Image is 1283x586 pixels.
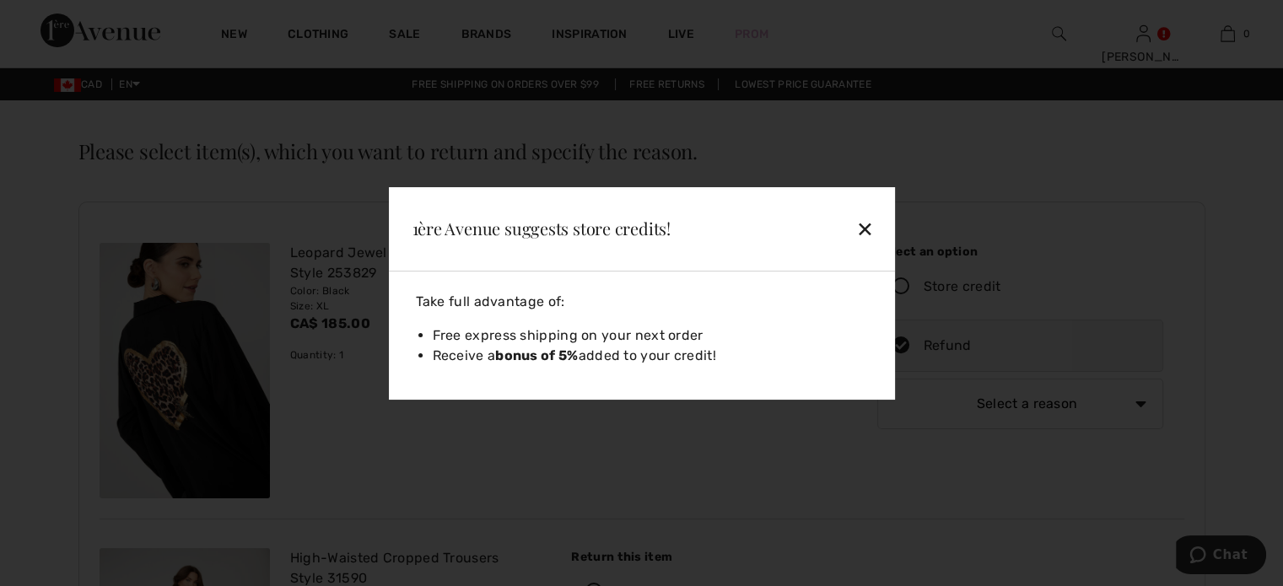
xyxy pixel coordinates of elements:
strong: bonus of 5% [495,347,578,363]
li: Receive a added to your credit! [433,346,875,366]
li: Free express shipping on your next order [433,325,875,346]
div: Take full advantage of: [409,292,875,312]
div: ✕ [772,211,881,246]
span: Chat [37,12,72,27]
h3: 1ère Avenue suggests store credits! [412,220,752,237]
